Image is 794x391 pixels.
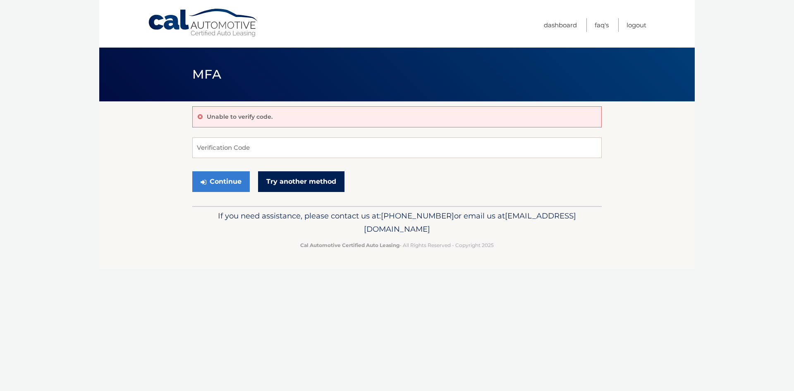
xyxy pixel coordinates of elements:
input: Verification Code [192,137,602,158]
a: Cal Automotive [148,8,259,38]
button: Continue [192,171,250,192]
p: If you need assistance, please contact us at: or email us at [198,209,596,236]
p: - All Rights Reserved - Copyright 2025 [198,241,596,249]
span: MFA [192,67,221,82]
p: Unable to verify code. [207,113,273,120]
span: [EMAIL_ADDRESS][DOMAIN_NAME] [364,211,576,234]
a: Dashboard [544,18,577,32]
span: [PHONE_NUMBER] [381,211,454,221]
strong: Cal Automotive Certified Auto Leasing [300,242,399,248]
a: Logout [627,18,646,32]
a: FAQ's [595,18,609,32]
a: Try another method [258,171,344,192]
